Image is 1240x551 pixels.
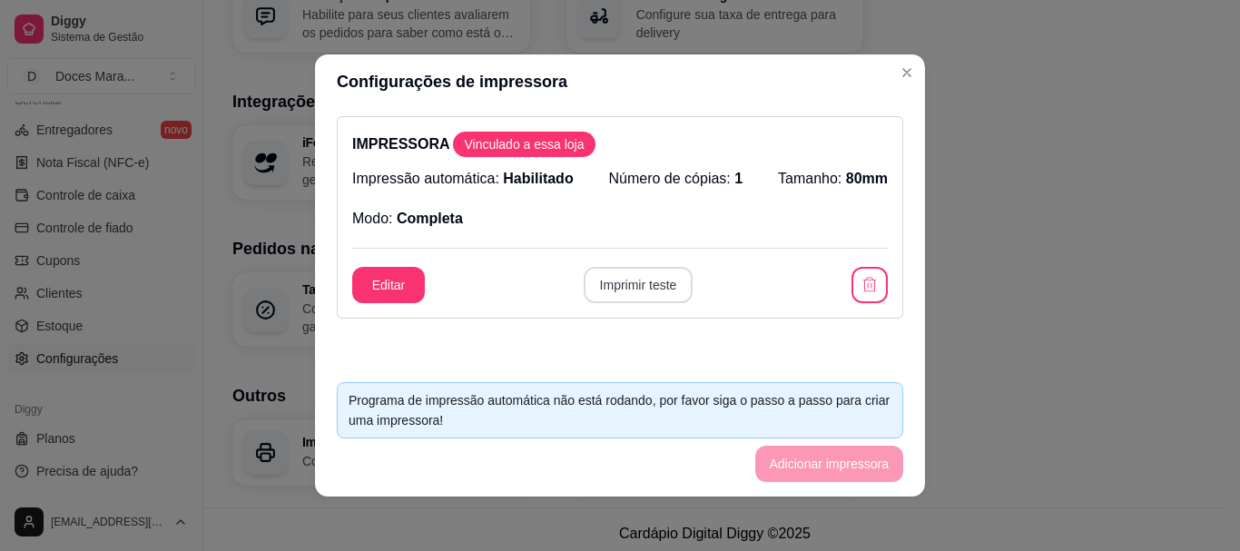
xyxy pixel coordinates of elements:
[503,171,573,186] span: Habilitado
[584,267,694,303] button: Imprimir teste
[352,132,888,157] p: IMPRESSORA
[352,168,574,190] p: Impressão automática:
[846,171,888,186] span: 80mm
[778,168,888,190] p: Tamanho:
[457,135,591,153] span: Vinculado a essa loja
[397,211,463,226] span: Completa
[609,168,743,190] p: Número de cópias:
[352,267,425,303] button: Editar
[349,390,891,430] div: Programa de impressão automática não está rodando, por favor siga o passo a passo para criar uma ...
[734,171,743,186] span: 1
[315,54,925,109] header: Configurações de impressora
[892,58,921,87] button: Close
[352,208,463,230] p: Modo:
